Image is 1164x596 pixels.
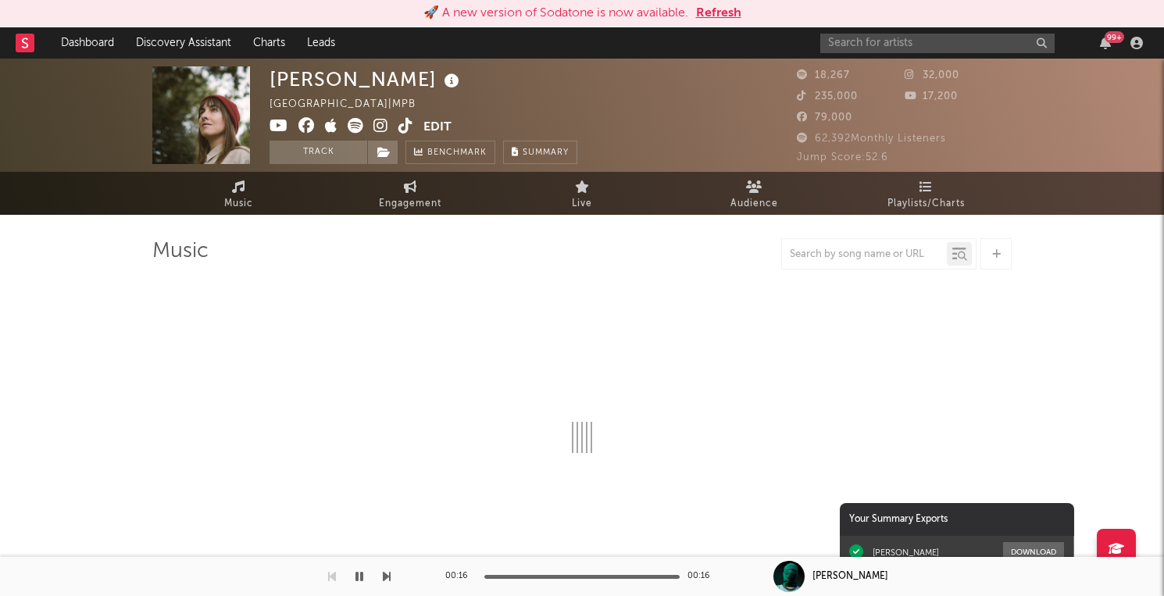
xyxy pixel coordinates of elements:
div: 🚀 A new version of Sodatone is now available. [423,4,688,23]
div: [PERSON_NAME] [873,547,939,558]
span: Summary [523,148,569,157]
div: Your Summary Exports [840,503,1074,536]
a: Music [152,172,324,215]
div: [PERSON_NAME] [812,569,888,584]
span: Benchmark [427,144,487,162]
div: [GEOGRAPHIC_DATA] | MPB [270,95,434,114]
a: Discovery Assistant [125,27,242,59]
span: Playlists/Charts [887,195,965,213]
button: Download [1003,542,1064,562]
a: Live [496,172,668,215]
input: Search by song name or URL [782,248,947,261]
a: Audience [668,172,840,215]
div: 00:16 [687,567,719,586]
div: 99 + [1105,31,1124,43]
a: Leads [296,27,346,59]
span: Music [224,195,253,213]
span: Audience [730,195,778,213]
a: Playlists/Charts [840,172,1012,215]
span: Live [572,195,592,213]
span: 79,000 [797,112,852,123]
span: 18,267 [797,70,850,80]
a: Benchmark [405,141,495,164]
button: Edit [423,118,452,137]
button: Summary [503,141,577,164]
div: 00:16 [445,567,477,586]
a: Dashboard [50,27,125,59]
span: 17,200 [905,91,958,102]
span: 32,000 [905,70,959,80]
a: Charts [242,27,296,59]
span: 235,000 [797,91,858,102]
input: Search for artists [820,34,1055,53]
button: Refresh [696,4,741,23]
button: 99+ [1100,37,1111,49]
span: Jump Score: 52.6 [797,152,888,162]
button: Track [270,141,367,164]
span: Engagement [379,195,441,213]
a: Engagement [324,172,496,215]
span: 62,392 Monthly Listeners [797,134,946,144]
div: [PERSON_NAME] [270,66,463,92]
